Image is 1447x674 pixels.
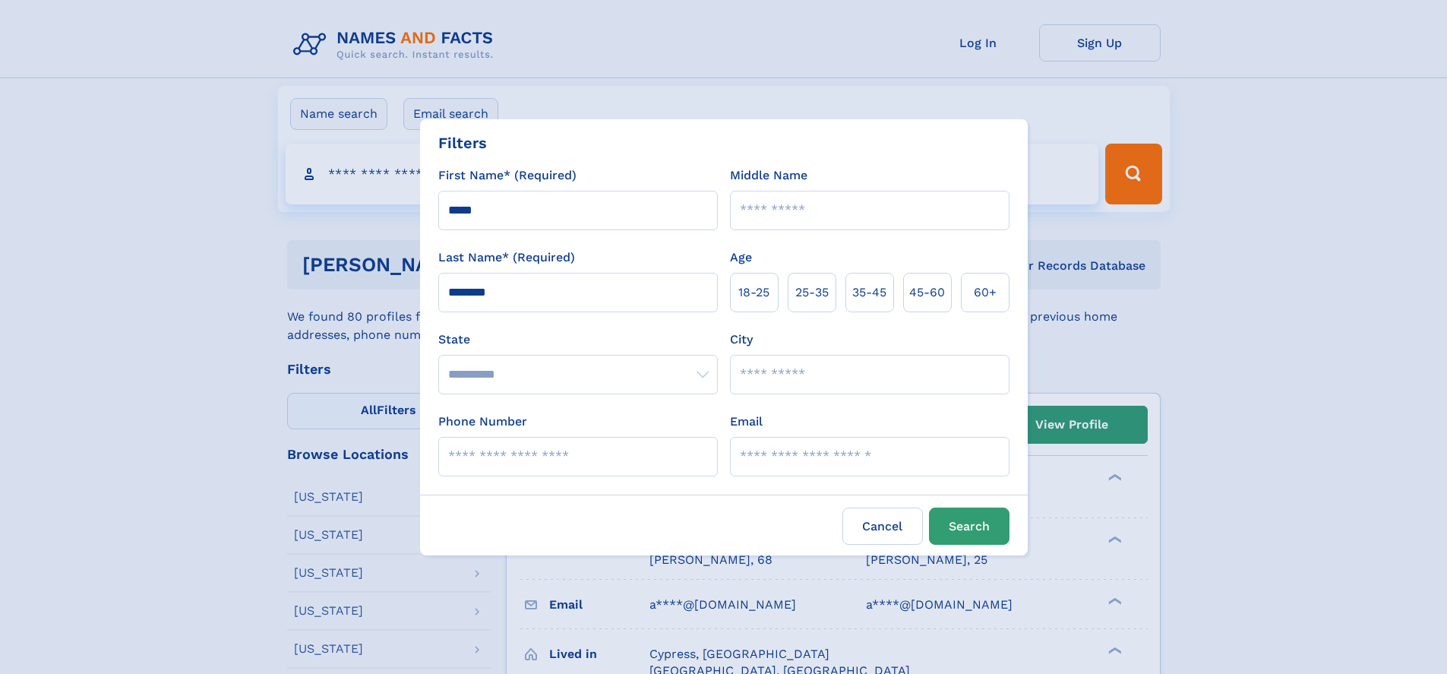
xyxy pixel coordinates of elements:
[730,248,752,267] label: Age
[909,283,945,302] span: 45‑60
[438,413,527,431] label: Phone Number
[795,283,829,302] span: 25‑35
[730,413,763,431] label: Email
[438,331,718,349] label: State
[852,283,886,302] span: 35‑45
[438,248,575,267] label: Last Name* (Required)
[842,508,923,545] label: Cancel
[738,283,769,302] span: 18‑25
[974,283,997,302] span: 60+
[438,166,577,185] label: First Name* (Required)
[730,331,753,349] label: City
[929,508,1009,545] button: Search
[730,166,807,185] label: Middle Name
[438,131,487,154] div: Filters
